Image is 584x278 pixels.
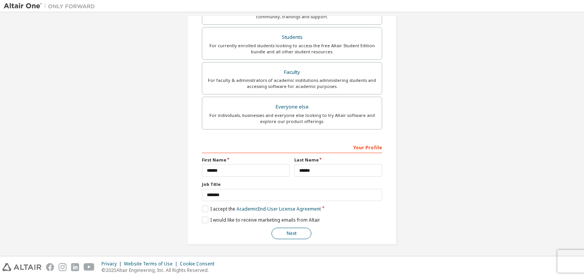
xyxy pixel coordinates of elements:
[236,206,321,212] a: Academic End-User License Agreement
[59,263,67,271] img: instagram.svg
[202,206,321,212] label: I accept the
[207,32,377,43] div: Students
[207,102,377,112] div: Everyone else
[102,267,219,273] p: © 2025 Altair Engineering, Inc. All Rights Reserved.
[124,261,180,267] div: Website Terms of Use
[46,263,54,271] img: facebook.svg
[207,67,377,78] div: Faculty
[2,263,41,271] img: altair_logo.svg
[207,112,377,125] div: For individuals, businesses and everyone else looking to try Altair software and explore our prod...
[84,263,95,271] img: youtube.svg
[271,228,311,239] button: Next
[71,263,79,271] img: linkedin.svg
[202,217,320,223] label: I would like to receive marketing emails from Altair
[180,261,219,267] div: Cookie Consent
[102,261,124,267] div: Privacy
[202,157,290,163] label: First Name
[207,77,377,89] div: For faculty & administrators of academic institutions administering students and accessing softwa...
[202,141,382,153] div: Your Profile
[294,157,382,163] label: Last Name
[202,181,382,187] label: Job Title
[4,2,99,10] img: Altair One
[207,43,377,55] div: For currently enrolled students looking to access the free Altair Student Edition bundle and all ...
